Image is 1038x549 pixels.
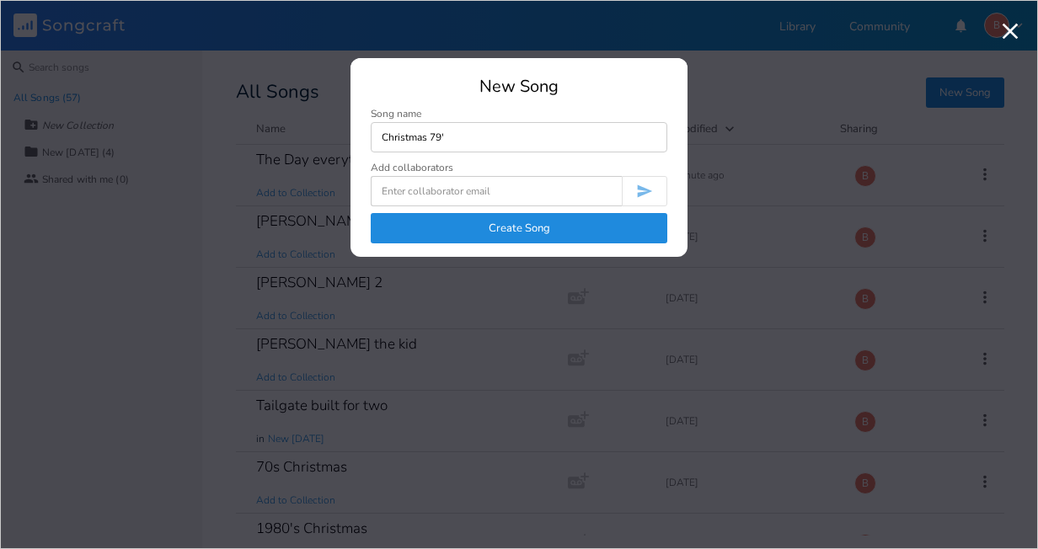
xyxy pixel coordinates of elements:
[371,213,667,243] button: Create Song
[622,176,667,206] button: Invite
[371,122,667,152] input: Enter song name
[371,176,622,206] input: Enter collaborator email
[371,78,667,95] div: New Song
[371,109,667,119] div: Song name
[371,163,453,173] div: Add collaborators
